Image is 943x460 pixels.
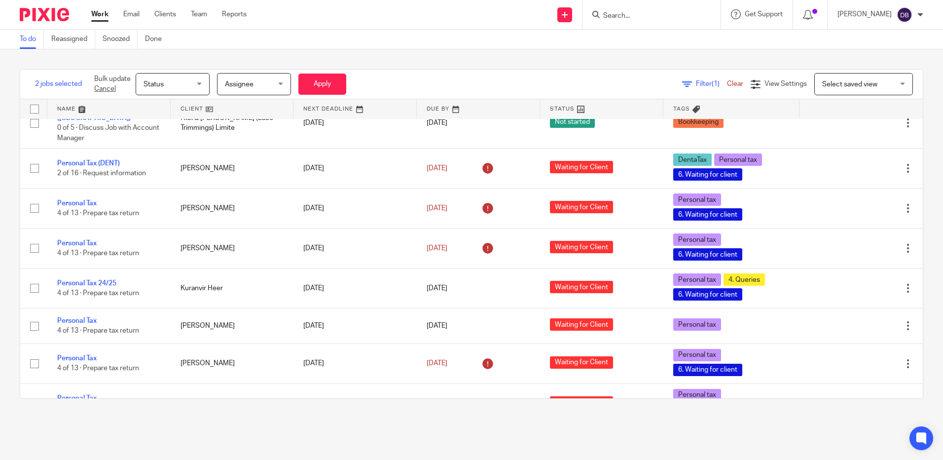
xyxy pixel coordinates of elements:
[57,395,97,402] a: Personal Tax
[427,245,447,252] span: [DATE]
[550,281,613,293] span: Waiting for Client
[293,383,417,423] td: [DATE]
[57,240,97,247] a: Personal Tax
[427,205,447,212] span: [DATE]
[427,285,447,292] span: [DATE]
[298,74,346,95] button: Apply
[20,30,44,49] a: To do
[293,308,417,344] td: [DATE]
[673,349,721,361] span: Personal tax
[897,7,912,23] img: svg%3E
[171,229,294,268] td: [PERSON_NAME]
[550,396,613,409] span: Waiting for Client
[696,80,727,87] span: Filter
[673,115,724,128] span: Bookkeeping
[57,170,146,177] span: 2 of 16 · Request information
[57,328,139,335] span: 4 of 13 · Prepare tax return
[57,355,97,362] a: Personal Tax
[427,322,447,329] span: [DATE]
[673,389,721,401] span: Personal tax
[764,80,807,87] span: View Settings
[222,9,247,19] a: Reports
[154,9,176,19] a: Clients
[20,8,69,21] img: Pixie
[225,81,254,88] span: Assignee
[293,98,417,149] td: [DATE]
[293,268,417,308] td: [DATE]
[673,193,721,206] span: Personal tax
[293,344,417,383] td: [DATE]
[673,153,712,166] span: DentaTax
[57,104,135,121] a: Bookkeeping - Year End - ([GEOGRAPHIC_DATA])
[673,288,742,301] span: 6. Waiting for client
[57,280,116,287] a: Personal Tax 24/25
[57,124,159,142] span: 0 of 5 · Discuss Job with Account Manager
[57,160,120,167] a: Personal Tax (DENT)
[673,364,742,376] span: 6. Waiting for client
[51,30,95,49] a: Reassigned
[673,273,721,286] span: Personal tax
[293,229,417,268] td: [DATE]
[171,344,294,383] td: [PERSON_NAME]
[673,208,742,221] span: 6. Waiting for client
[57,250,139,257] span: 4 of 13 · Prepare tax return
[91,9,109,19] a: Work
[57,210,139,217] span: 4 of 13 · Prepare tax return
[673,233,721,246] span: Personal tax
[94,85,116,92] a: Cancel
[837,9,892,19] p: [PERSON_NAME]
[550,241,613,253] span: Waiting for Client
[57,200,97,207] a: Personal Tax
[602,12,691,21] input: Search
[673,168,742,181] span: 6. Waiting for client
[673,248,742,261] span: 6. Waiting for client
[145,30,169,49] a: Done
[94,74,131,94] p: Bulk update
[35,79,82,89] span: 2 jobs selected
[171,268,294,308] td: Kuranvir Heer
[171,189,294,229] td: [PERSON_NAME]
[822,81,877,88] span: Select saved view
[712,80,720,87] span: (1)
[171,383,294,423] td: [PERSON_NAME]
[57,290,139,297] span: 4 of 13 · Prepare tax return
[714,153,762,166] span: Personal tax
[550,356,613,369] span: Waiting for Client
[144,81,164,88] span: Status
[293,189,417,229] td: [DATE]
[550,201,613,213] span: Waiting for Client
[427,165,447,172] span: [DATE]
[724,273,765,286] span: 4. Queries
[427,119,447,126] span: [DATE]
[550,318,613,331] span: Waiting for Client
[103,30,138,49] a: Snoozed
[727,80,743,87] a: Clear
[673,318,721,331] span: Personal tax
[57,317,97,324] a: Personal Tax
[191,9,207,19] a: Team
[171,149,294,189] td: [PERSON_NAME]
[57,365,139,372] span: 4 of 13 · Prepare tax return
[550,161,613,173] span: Waiting for Client
[673,106,690,112] span: Tags
[293,149,417,189] td: [DATE]
[171,98,294,149] td: H.S. & [PERSON_NAME] (Lace Trimmings) Limite
[745,11,783,18] span: Get Support
[123,9,140,19] a: Email
[427,360,447,367] span: [DATE]
[550,115,595,128] span: Not started
[171,308,294,344] td: [PERSON_NAME]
